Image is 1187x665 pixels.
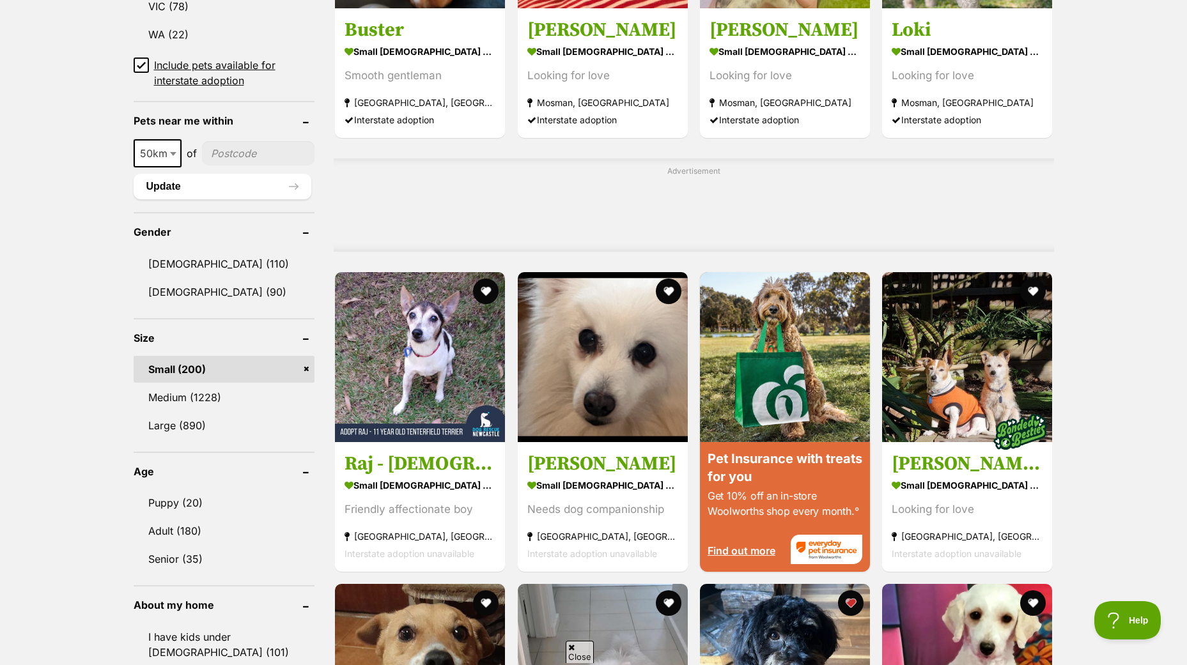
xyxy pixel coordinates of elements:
[134,489,315,516] a: Puppy (20)
[710,42,860,61] strong: small [DEMOGRAPHIC_DATA] Dog
[335,8,505,138] a: Buster small [DEMOGRAPHIC_DATA] Dog Smooth gentleman [GEOGRAPHIC_DATA], [GEOGRAPHIC_DATA] Interst...
[527,67,678,84] div: Looking for love
[527,18,678,42] h3: [PERSON_NAME]
[134,279,315,305] a: [DEMOGRAPHIC_DATA] (90)
[527,528,678,545] strong: [GEOGRAPHIC_DATA], [GEOGRAPHIC_DATA]
[134,599,315,611] header: About my home
[134,356,315,383] a: Small (200)
[345,18,495,42] h3: Buster
[700,8,870,138] a: [PERSON_NAME] small [DEMOGRAPHIC_DATA] Dog Looking for love Mosman, [GEOGRAPHIC_DATA] Interstate ...
[134,115,315,126] header: Pets near me within
[154,57,315,88] span: Include pets available for interstate adoption
[527,94,678,111] strong: Mosman, [GEOGRAPHIC_DATA]
[335,442,505,572] a: Raj - [DEMOGRAPHIC_DATA] Tenterfield Terrier small [DEMOGRAPHIC_DATA] Dog Friendly affectionate b...
[134,139,182,167] span: 50km
[134,466,315,477] header: Age
[345,528,495,545] strong: [GEOGRAPHIC_DATA], [GEOGRAPHIC_DATA]
[882,442,1052,572] a: [PERSON_NAME] and [PERSON_NAME] small [DEMOGRAPHIC_DATA] Dog Looking for love [GEOGRAPHIC_DATA], ...
[518,442,688,572] a: [PERSON_NAME] small [DEMOGRAPHIC_DATA] Dog Needs dog companionship [GEOGRAPHIC_DATA], [GEOGRAPHIC...
[892,67,1043,84] div: Looking for love
[345,67,495,84] div: Smooth gentleman
[134,226,315,238] header: Gender
[202,141,315,165] input: postcode
[345,94,495,111] strong: [GEOGRAPHIC_DATA], [GEOGRAPHIC_DATA]
[527,476,678,494] strong: small [DEMOGRAPHIC_DATA] Dog
[518,272,688,442] img: Tara - Japanese Spitz Dog
[134,21,315,48] a: WA (22)
[1094,601,1161,639] iframe: Help Scout Beacon - Open
[134,412,315,439] a: Large (890)
[134,384,315,411] a: Medium (1228)
[527,548,657,559] span: Interstate adoption unavailable
[134,250,315,277] a: [DEMOGRAPHIC_DATA] (110)
[656,590,681,616] button: favourite
[1021,590,1046,616] button: favourite
[656,279,681,304] button: favourite
[892,18,1043,42] h3: Loki
[134,57,315,88] a: Include pets available for interstate adoption
[882,8,1052,138] a: Loki small [DEMOGRAPHIC_DATA] Dog Looking for love Mosman, [GEOGRAPHIC_DATA] Interstate adoption
[345,548,474,559] span: Interstate adoption unavailable
[527,452,678,476] h3: [PERSON_NAME]
[1021,279,1046,304] button: favourite
[134,332,315,344] header: Size
[527,111,678,128] div: Interstate adoption
[710,94,860,111] strong: Mosman, [GEOGRAPHIC_DATA]
[892,42,1043,61] strong: small [DEMOGRAPHIC_DATA] Dog
[566,641,594,663] span: Close
[527,42,678,61] strong: small [DEMOGRAPHIC_DATA] Dog
[335,272,505,442] img: Raj - 11 Year Old Tenterfield Terrier - Tenterfield Terrier Dog
[882,272,1052,442] img: Barney and Bruzier - Jack Russell Terrier x Chihuahua Dog
[474,590,499,616] button: favourite
[134,174,312,199] button: Update
[345,452,495,476] h3: Raj - [DEMOGRAPHIC_DATA] Tenterfield Terrier
[892,452,1043,476] h3: [PERSON_NAME] and [PERSON_NAME]
[518,8,688,138] a: [PERSON_NAME] small [DEMOGRAPHIC_DATA] Dog Looking for love Mosman, [GEOGRAPHIC_DATA] Interstate ...
[345,501,495,518] div: Friendly affectionate boy
[989,400,1053,464] img: bonded besties
[134,517,315,544] a: Adult (180)
[710,18,860,42] h3: [PERSON_NAME]
[345,476,495,494] strong: small [DEMOGRAPHIC_DATA] Dog
[710,111,860,128] div: Interstate adoption
[527,501,678,518] div: Needs dog companionship
[187,146,197,161] span: of
[838,590,864,616] button: favourite
[334,158,1053,252] div: Advertisement
[892,111,1043,128] div: Interstate adoption
[135,144,180,162] span: 50km
[134,546,315,572] a: Senior (35)
[892,94,1043,111] strong: Mosman, [GEOGRAPHIC_DATA]
[892,476,1043,494] strong: small [DEMOGRAPHIC_DATA] Dog
[892,528,1043,545] strong: [GEOGRAPHIC_DATA], [GEOGRAPHIC_DATA]
[892,501,1043,518] div: Looking for love
[345,111,495,128] div: Interstate adoption
[474,279,499,304] button: favourite
[710,67,860,84] div: Looking for love
[892,548,1021,559] span: Interstate adoption unavailable
[345,42,495,61] strong: small [DEMOGRAPHIC_DATA] Dog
